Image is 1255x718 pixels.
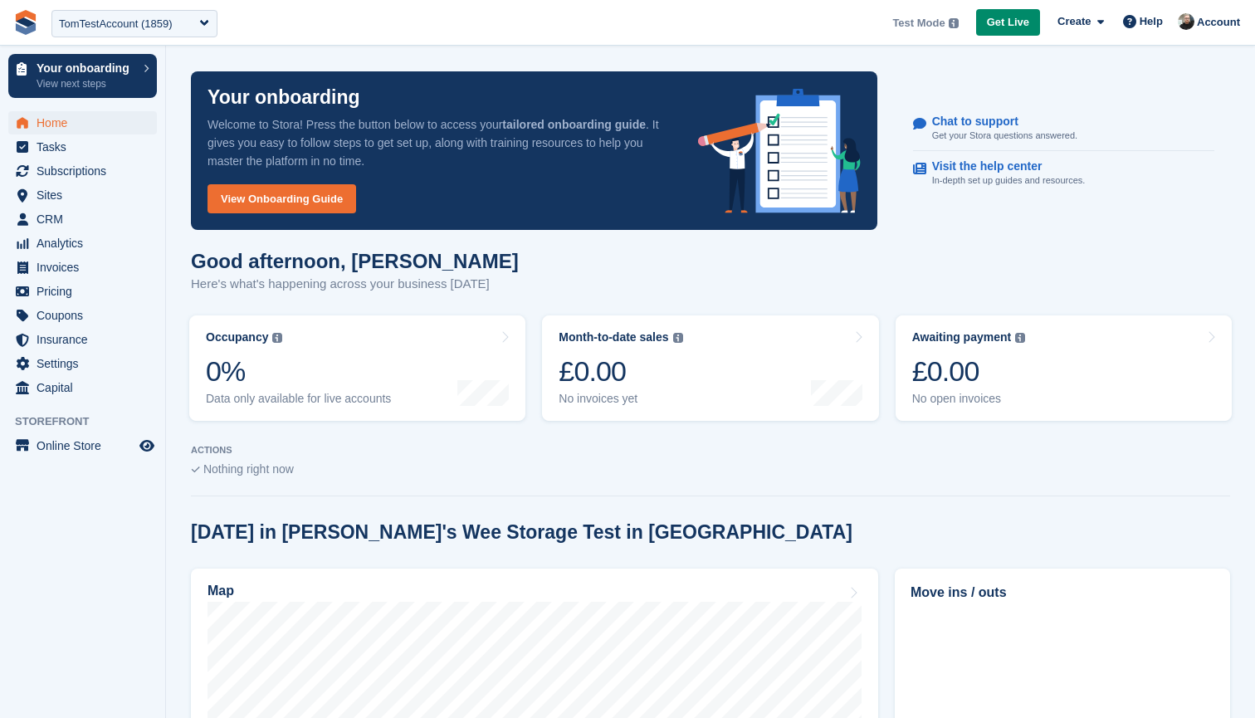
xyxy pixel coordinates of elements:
span: Account [1197,14,1240,31]
a: menu [8,232,157,255]
a: menu [8,208,157,231]
span: Help [1140,13,1163,30]
a: Chat to support Get your Stora questions answered. [913,106,1214,152]
p: Get your Stora questions answered. [932,129,1077,143]
strong: tailored onboarding guide [502,118,646,131]
div: Occupancy [206,330,268,344]
span: Create [1057,13,1091,30]
div: Data only available for live accounts [206,392,391,406]
a: menu [8,352,157,375]
p: In-depth set up guides and resources. [932,173,1086,188]
a: menu [8,434,157,457]
img: Tom Huddleston [1178,13,1194,30]
span: Coupons [37,304,136,327]
img: icon-info-grey-7440780725fd019a000dd9b08b2336e03edf1995a4989e88bcd33f0948082b44.svg [949,18,959,28]
div: No open invoices [912,392,1026,406]
img: blank_slate_check_icon-ba018cac091ee9be17c0a81a6c232d5eb81de652e7a59be601be346b1b6ddf79.svg [191,466,200,473]
a: menu [8,111,157,134]
span: CRM [37,208,136,231]
a: menu [8,376,157,399]
span: Capital [37,376,136,399]
h2: [DATE] in [PERSON_NAME]'s Wee Storage Test in [GEOGRAPHIC_DATA] [191,521,852,544]
span: Home [37,111,136,134]
p: Your onboarding [208,88,360,107]
a: menu [8,256,157,279]
div: 0% [206,354,391,388]
a: Your onboarding View next steps [8,54,157,98]
span: Sites [37,183,136,207]
div: £0.00 [912,354,1026,388]
a: Preview store [137,436,157,456]
span: Settings [37,352,136,375]
img: icon-info-grey-7440780725fd019a000dd9b08b2336e03edf1995a4989e88bcd33f0948082b44.svg [1015,333,1025,343]
p: ACTIONS [191,445,1230,456]
a: Occupancy 0% Data only available for live accounts [189,315,525,421]
a: Get Live [976,9,1040,37]
span: Invoices [37,256,136,279]
img: onboarding-info-6c161a55d2c0e0a8cae90662b2fe09162a5109e8cc188191df67fb4f79e88e88.svg [698,89,861,213]
p: Here's what's happening across your business [DATE] [191,275,519,294]
span: Tasks [37,135,136,159]
span: Get Live [987,14,1029,31]
a: Awaiting payment £0.00 No open invoices [896,315,1232,421]
h1: Good afternoon, [PERSON_NAME] [191,250,519,272]
div: No invoices yet [559,392,682,406]
div: Month-to-date sales [559,330,668,344]
p: Chat to support [932,115,1064,129]
div: Awaiting payment [912,330,1012,344]
span: Test Mode [892,15,945,32]
img: icon-info-grey-7440780725fd019a000dd9b08b2336e03edf1995a4989e88bcd33f0948082b44.svg [673,333,683,343]
a: menu [8,159,157,183]
span: Nothing right now [203,462,294,476]
span: Online Store [37,434,136,457]
p: View next steps [37,76,135,91]
h2: Map [208,584,234,598]
span: Analytics [37,232,136,255]
a: Month-to-date sales £0.00 No invoices yet [542,315,878,421]
a: menu [8,135,157,159]
span: Storefront [15,413,165,430]
a: menu [8,183,157,207]
a: menu [8,304,157,327]
img: icon-info-grey-7440780725fd019a000dd9b08b2336e03edf1995a4989e88bcd33f0948082b44.svg [272,333,282,343]
span: Pricing [37,280,136,303]
a: Visit the help center In-depth set up guides and resources. [913,151,1214,196]
p: Your onboarding [37,62,135,74]
img: stora-icon-8386f47178a22dfd0bd8f6a31ec36ba5ce8667c1dd55bd0f319d3a0aa187defe.svg [13,10,38,35]
span: Insurance [37,328,136,351]
span: Subscriptions [37,159,136,183]
a: View Onboarding Guide [208,184,356,213]
a: menu [8,280,157,303]
p: Welcome to Stora! Press the button below to access your . It gives you easy to follow steps to ge... [208,115,671,170]
div: £0.00 [559,354,682,388]
h2: Move ins / outs [911,583,1214,603]
p: Visit the help center [932,159,1072,173]
a: menu [8,328,157,351]
div: TomTestAccount (1859) [59,16,173,32]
